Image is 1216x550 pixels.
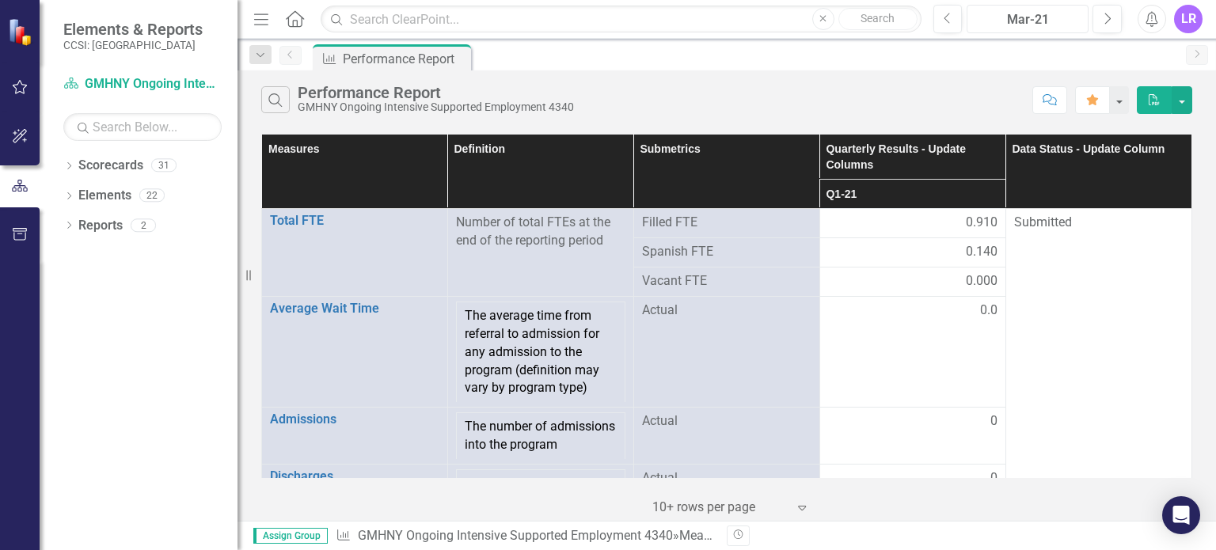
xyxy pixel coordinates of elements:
[642,412,811,431] span: Actual
[131,218,156,232] div: 2
[861,12,895,25] span: Search
[966,214,997,232] span: 0.910
[358,528,673,543] a: GMHNY Ongoing Intensive Supported Employment 4340
[819,267,1005,297] td: Double-Click to Edit
[270,302,439,316] a: Average Wait Time
[456,214,625,250] div: Number of total FTEs at the end of the reporting period
[819,464,1005,521] td: Double-Click to Edit
[343,49,467,69] div: Performance Report
[262,209,448,297] td: Double-Click to Edit Right Click for Context Menu
[980,302,997,320] span: 0.0
[139,189,165,203] div: 22
[819,297,1005,408] td: Double-Click to Edit
[78,157,143,175] a: Scorecards
[456,469,625,515] td: The number of discharges from program
[819,238,1005,267] td: Double-Click to Edit
[456,302,625,403] td: The average time from referral to admission for any admission to the program (definition may vary...
[63,75,222,93] a: GMHNY Ongoing Intensive Supported Employment 4340
[1162,496,1200,534] div: Open Intercom Messenger
[262,408,448,465] td: Double-Click to Edit Right Click for Context Menu
[642,214,811,232] span: Filled FTE
[642,272,811,290] span: Vacant FTE
[298,84,574,101] div: Performance Report
[78,217,123,235] a: Reports
[262,464,448,521] td: Double-Click to Edit Right Click for Context Menu
[321,6,921,33] input: Search ClearPoint...
[63,20,203,39] span: Elements & Reports
[8,18,36,46] img: ClearPoint Strategy
[642,302,811,320] span: Actual
[253,528,328,544] span: Assign Group
[151,159,177,173] div: 31
[990,412,997,431] span: 0
[270,469,439,484] a: Discharges
[456,413,625,459] td: The number of admissions into the program
[63,113,222,141] input: Search Below...
[966,272,997,290] span: 0.000
[966,243,997,261] span: 0.140
[78,187,131,205] a: Elements
[270,214,439,228] a: Total FTE
[63,39,203,51] small: CCSI: [GEOGRAPHIC_DATA]
[819,408,1005,465] td: Double-Click to Edit
[1174,5,1203,33] button: LR
[642,243,811,261] span: Spanish FTE
[270,412,439,427] a: Admissions
[336,527,715,545] div: » »
[298,101,574,113] div: GMHNY Ongoing Intensive Supported Employment 4340
[679,528,734,543] a: Measures
[990,469,997,487] span: 0
[819,209,1005,238] td: Double-Click to Edit
[262,297,448,408] td: Double-Click to Edit Right Click for Context Menu
[972,10,1083,29] div: Mar-21
[1014,214,1072,229] span: Submitted
[838,8,918,30] button: Search
[967,5,1089,33] button: Mar-21
[642,469,811,487] span: Actual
